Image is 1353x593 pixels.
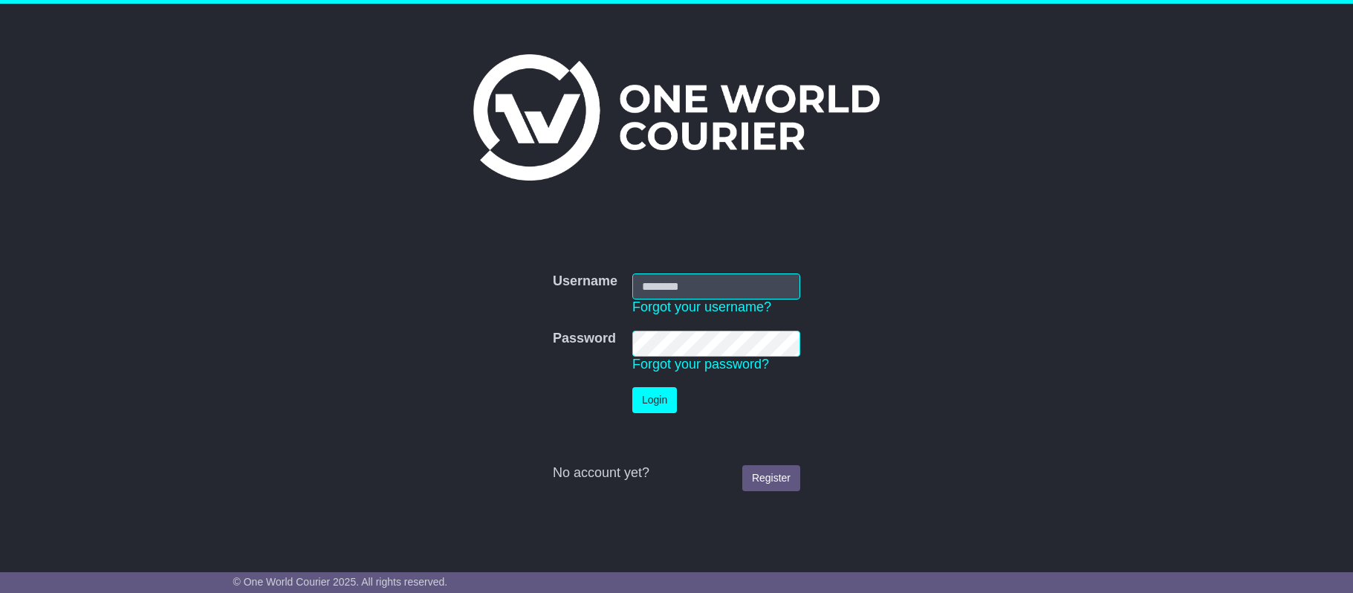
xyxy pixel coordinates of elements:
img: One World [473,54,879,181]
a: Register [742,465,800,491]
button: Login [632,387,677,413]
label: Password [553,331,616,347]
span: © One World Courier 2025. All rights reserved. [233,576,448,588]
a: Forgot your username? [632,299,771,314]
label: Username [553,273,617,290]
div: No account yet? [553,465,800,482]
a: Forgot your password? [632,357,769,372]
